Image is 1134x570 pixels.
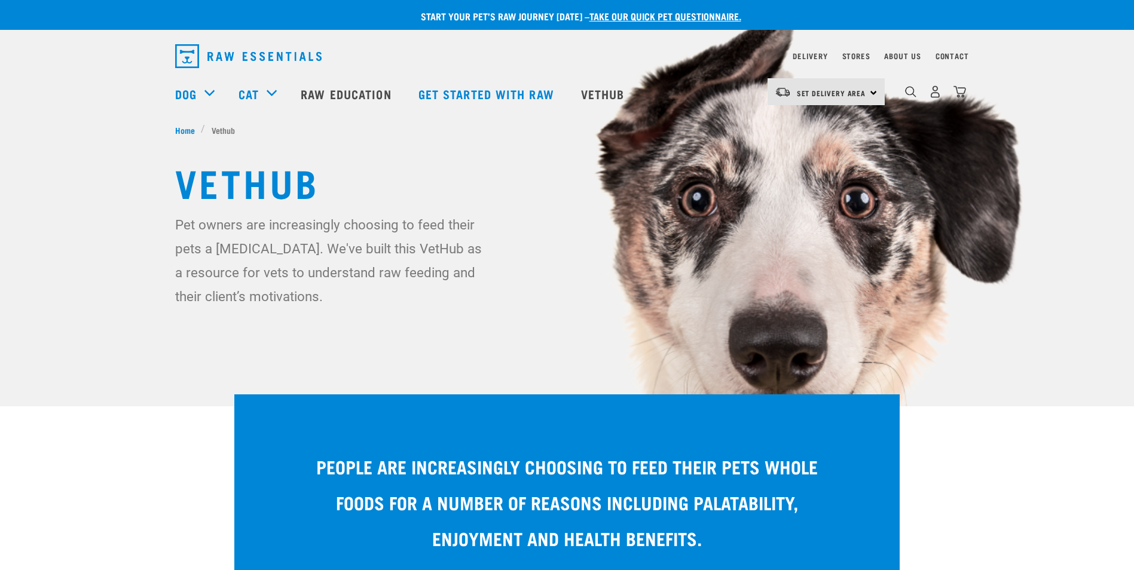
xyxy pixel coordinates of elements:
a: About Us [884,54,921,58]
nav: breadcrumbs [175,124,959,136]
span: Set Delivery Area [797,91,866,95]
img: user.png [929,85,942,98]
a: Delivery [793,54,827,58]
a: Stores [842,54,870,58]
img: home-icon@2x.png [953,85,966,98]
a: take our quick pet questionnaire. [589,13,741,19]
nav: dropdown navigation [166,39,969,73]
a: Home [175,124,201,136]
span: Home [175,124,195,136]
a: Cat [239,85,259,103]
img: van-moving.png [775,87,791,97]
a: Raw Education [289,70,406,118]
a: Contact [936,54,969,58]
a: Get started with Raw [406,70,569,118]
a: Dog [175,85,197,103]
img: home-icon-1@2x.png [905,86,916,97]
p: People are increasingly choosing to feed their pets whole foods for a number of reasons including... [306,448,828,556]
img: Raw Essentials Logo [175,44,322,68]
p: Pet owners are increasingly choosing to feed their pets a [MEDICAL_DATA]. We've built this VetHub... [175,213,489,308]
a: Vethub [569,70,640,118]
h1: Vethub [175,160,959,203]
